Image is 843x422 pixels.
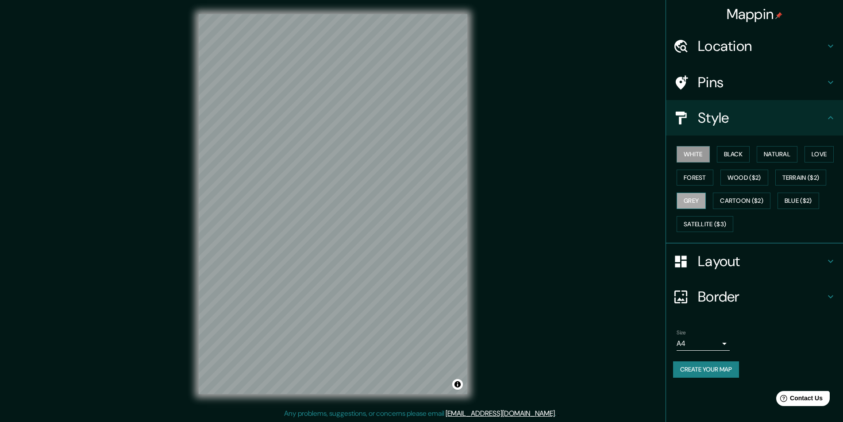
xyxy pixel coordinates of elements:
button: Grey [677,193,706,209]
label: Size [677,329,686,337]
div: Layout [666,244,843,279]
div: Style [666,100,843,136]
div: Border [666,279,843,314]
button: White [677,146,710,163]
button: Forest [677,170,713,186]
div: . [556,408,558,419]
button: Satellite ($3) [677,216,733,232]
p: Any problems, suggestions, or concerns please email . [284,408,556,419]
button: Cartoon ($2) [713,193,770,209]
h4: Pins [698,74,825,91]
button: Terrain ($2) [775,170,827,186]
h4: Border [698,288,825,306]
button: Black [717,146,750,163]
iframe: Help widget launcher [764,387,833,412]
h4: Style [698,109,825,127]
button: Blue ($2) [778,193,819,209]
button: Wood ($2) [720,170,768,186]
canvas: Map [199,14,467,394]
div: Pins [666,65,843,100]
div: A4 [677,337,730,351]
button: Natural [757,146,797,163]
div: . [558,408,559,419]
img: pin-icon.png [775,12,782,19]
h4: Mappin [727,5,783,23]
a: [EMAIL_ADDRESS][DOMAIN_NAME] [446,409,555,418]
button: Toggle attribution [452,379,463,390]
button: Create your map [673,361,739,378]
h4: Layout [698,252,825,270]
button: Love [805,146,834,163]
h4: Location [698,37,825,55]
div: Location [666,28,843,64]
